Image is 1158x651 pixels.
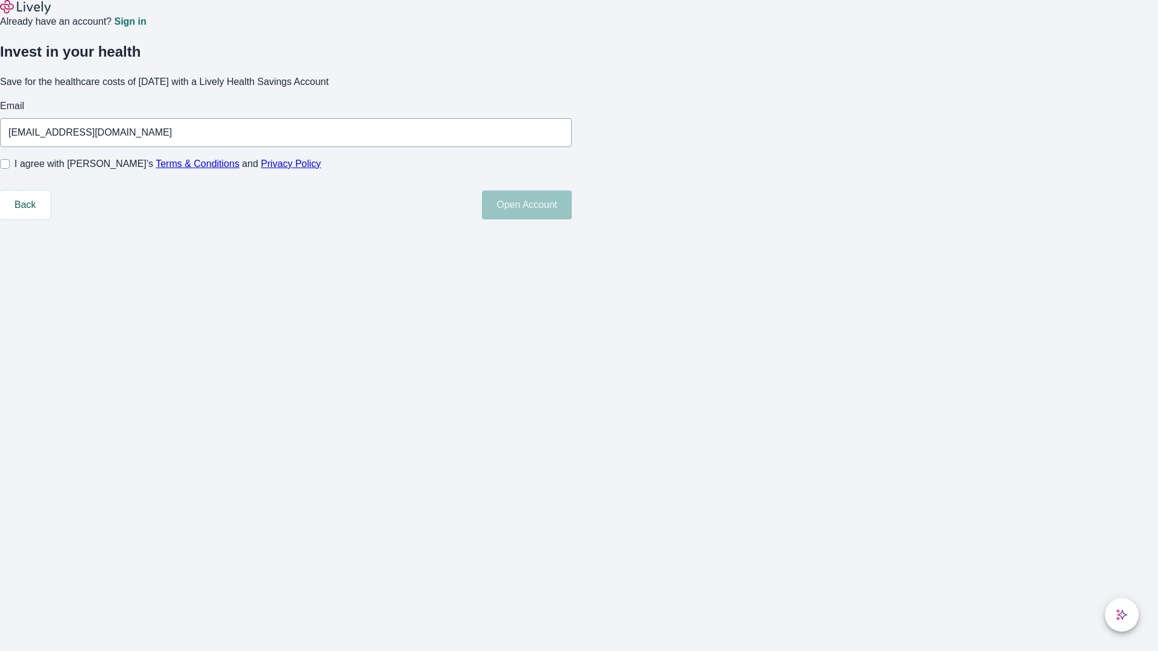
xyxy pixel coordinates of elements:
a: Terms & Conditions [156,159,239,169]
a: Sign in [114,17,146,27]
button: chat [1105,598,1139,632]
a: Privacy Policy [261,159,321,169]
svg: Lively AI Assistant [1116,609,1128,621]
span: I agree with [PERSON_NAME]’s and [14,157,321,171]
